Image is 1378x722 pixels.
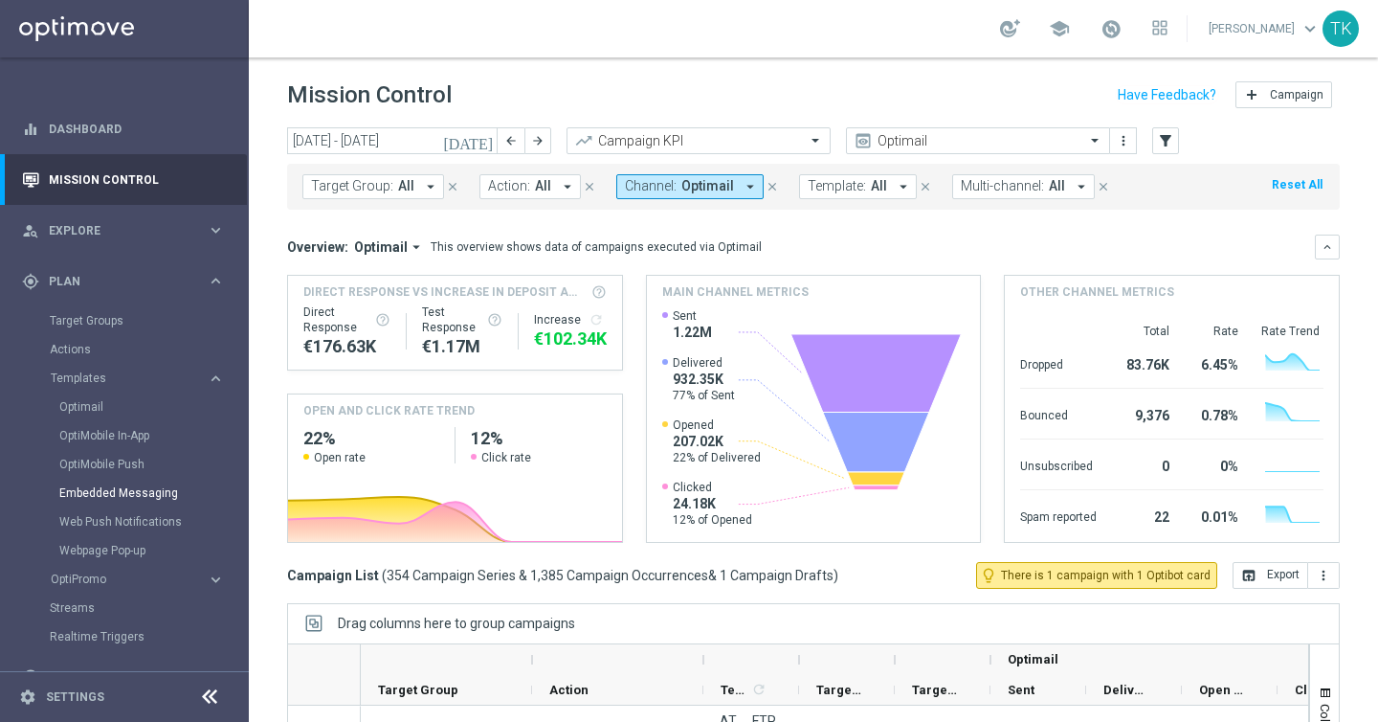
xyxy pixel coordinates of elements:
[854,131,873,150] i: preview
[207,667,225,686] i: keyboard_arrow_right
[549,683,589,697] span: Action
[1020,500,1097,530] div: Spam reported
[46,691,104,703] a: Settings
[21,669,226,685] button: play_circle_outline Execute keyboard_arrow_right
[59,450,247,479] div: OptiMobile Push
[1103,683,1149,697] span: Delivery Rate
[871,178,887,194] span: All
[673,512,752,528] span: 12% of Opened
[59,457,199,472] a: OptiMobile Push
[1020,348,1097,378] div: Dropped
[207,571,225,589] i: keyboard_arrow_right
[976,562,1217,589] button: lightbulb_outline There is 1 campaign with 1 Optibot card
[207,370,225,388] i: keyboard_arrow_right
[22,222,207,239] div: Explore
[422,178,439,195] i: arrow_drop_down
[51,372,207,384] div: Templates
[961,178,1044,194] span: Multi-channel:
[833,567,838,584] span: )
[895,178,912,195] i: arrow_drop_down
[1120,500,1169,530] div: 22
[303,427,439,450] h2: 22%
[1192,324,1238,339] div: Rate
[764,176,781,197] button: close
[1261,324,1323,339] div: Rate Trend
[22,273,39,290] i: gps_fixed
[287,567,838,584] h3: Campaign List
[431,238,762,256] div: This overview shows data of campaigns executed via Optimail
[1152,127,1179,154] button: filter_alt
[673,433,761,450] span: 207.02K
[348,238,431,256] button: Optimail arrow_drop_down
[311,178,393,194] span: Target Group:
[382,567,387,584] span: (
[50,565,247,594] div: OptiPromo
[59,393,247,421] div: Optimail
[387,567,708,584] span: 354 Campaign Series & 1,385 Campaign Occurrences
[1073,178,1090,195] i: arrow_drop_down
[581,176,598,197] button: close
[1241,568,1256,583] i: open_in_browser
[673,324,712,341] span: 1.22M
[51,574,207,585] div: OptiPromo
[534,327,607,350] div: €102,340
[534,312,607,327] div: Increase
[574,131,593,150] i: trending_up
[589,312,604,327] i: refresh
[59,479,247,508] div: Embedded Messaging
[50,572,226,587] button: OptiPromo keyboard_arrow_right
[22,222,39,239] i: person_search
[742,178,759,195] i: arrow_drop_down
[51,574,188,585] span: OptiPromo
[50,600,199,616] a: Streams
[207,221,225,239] i: keyboard_arrow_right
[408,238,425,256] i: arrow_drop_down
[59,428,199,443] a: OptiMobile In-App
[1233,567,1340,582] multiple-options-button: Export to CSV
[1295,683,1341,697] span: Click Rate
[535,178,551,194] span: All
[1020,283,1174,301] h4: Other channel metrics
[673,355,735,371] span: Delivered
[673,450,761,465] span: 22% of Delivered
[59,421,247,450] div: OptiMobile In-App
[481,450,531,465] span: Click rate
[59,485,199,501] a: Embedded Messaging
[1270,174,1324,195] button: Reset All
[22,668,39,686] i: play_circle_outline
[19,688,36,706] i: settings
[1116,133,1131,148] i: more_vert
[303,402,475,419] h4: OPEN AND CLICK RATE TREND
[21,223,226,238] button: person_search Explore keyboard_arrow_right
[531,134,545,147] i: arrow_forward
[479,174,581,199] button: Action: All arrow_drop_down
[559,178,576,195] i: arrow_drop_down
[59,536,247,565] div: Webpage Pop-up
[708,568,717,583] span: &
[799,174,917,199] button: Template: All arrow_drop_down
[912,683,958,697] span: Targeted Responders
[1192,348,1238,378] div: 6.45%
[49,225,207,237] span: Explore
[1322,11,1359,47] div: TK
[338,616,575,631] div: Row Groups
[21,172,226,188] button: Mission Control
[1049,18,1070,39] span: school
[22,121,39,138] i: equalizer
[303,335,390,358] div: €176,629
[1316,568,1331,583] i: more_vert
[59,399,199,415] a: Optimail
[524,127,551,154] button: arrow_forward
[1120,449,1169,480] div: 0
[22,154,225,205] div: Mission Control
[721,683,748,697] span: Templates
[49,154,225,205] a: Mission Control
[1118,88,1216,102] input: Have Feedback?
[287,238,348,256] h3: Overview:
[952,174,1095,199] button: Multi-channel: All arrow_drop_down
[1120,324,1169,339] div: Total
[49,103,225,154] a: Dashboard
